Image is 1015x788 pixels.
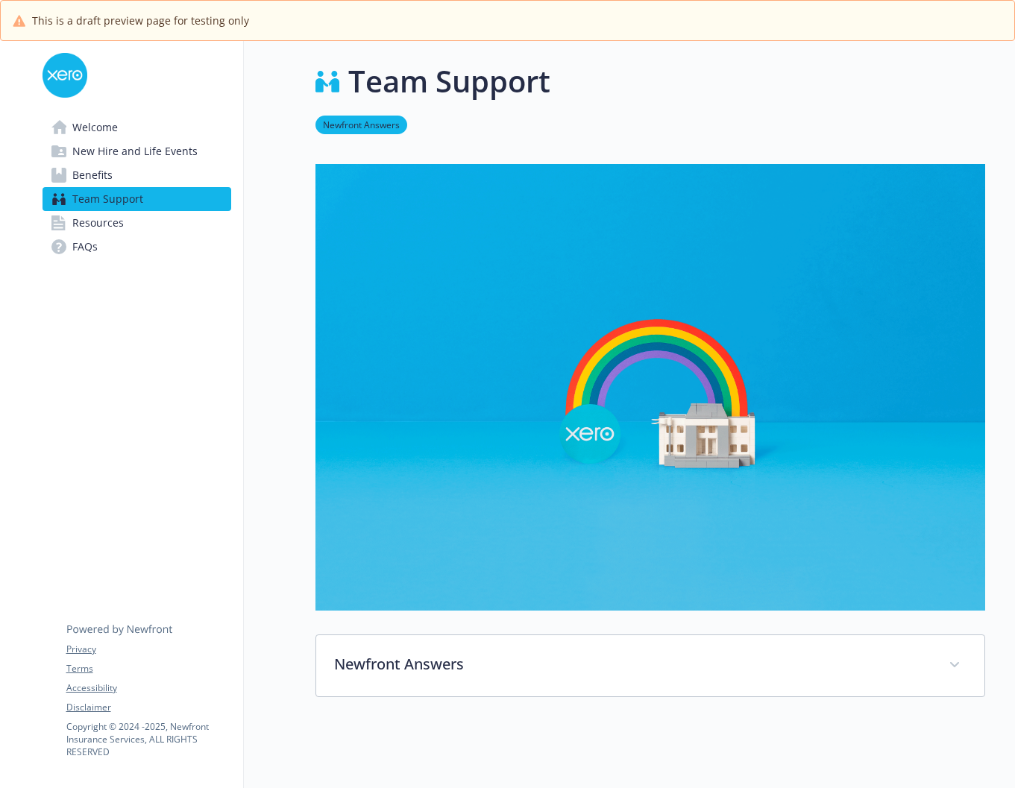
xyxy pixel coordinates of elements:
span: FAQs [72,235,98,259]
a: Team Support [43,187,231,211]
a: Welcome [43,116,231,139]
a: Resources [43,211,231,235]
span: Resources [72,211,124,235]
span: This is a draft preview page for testing only [32,13,249,28]
a: Newfront Answers [315,117,407,131]
a: New Hire and Life Events [43,139,231,163]
p: Newfront Answers [334,653,931,675]
a: Accessibility [66,681,230,695]
p: Copyright © 2024 - 2025 , Newfront Insurance Services, ALL RIGHTS RESERVED [66,720,230,758]
span: New Hire and Life Events [72,139,198,163]
span: Benefits [72,163,113,187]
span: Team Support [72,187,143,211]
span: Welcome [72,116,118,139]
a: Privacy [66,643,230,656]
img: team support page banner [315,164,985,611]
a: FAQs [43,235,231,259]
a: Benefits [43,163,231,187]
div: Newfront Answers [316,635,984,696]
a: Terms [66,662,230,675]
a: Disclaimer [66,701,230,714]
h1: Team Support [348,59,550,104]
